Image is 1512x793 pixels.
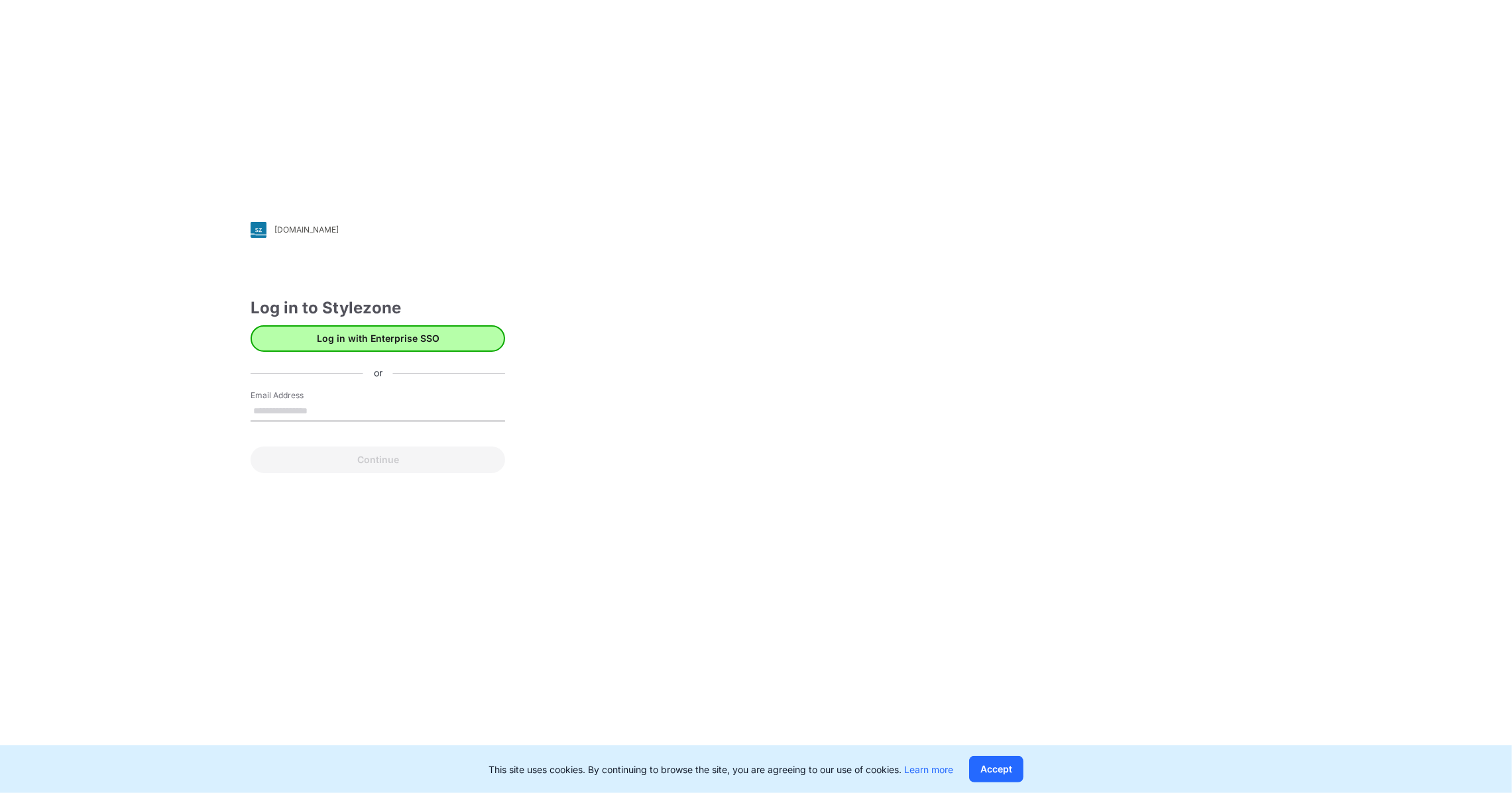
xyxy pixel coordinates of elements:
[489,763,953,776] p: This site uses cookies. By continuing to browse the site, you are agreeing to our use of cookies.
[904,764,953,775] a: Learn more
[251,296,505,320] div: Log in to Stylezone
[274,225,339,235] div: [DOMAIN_NAME]
[251,222,266,238] img: svg+xml;base64,PHN2ZyB3aWR0aD0iMjgiIGhlaWdodD0iMjgiIHZpZXdCb3g9IjAgMCAyOCAyOCIgZmlsbD0ibm9uZSIgeG...
[251,390,343,401] label: Email Address
[1313,33,1479,57] img: browzwear-logo.73288ffb.svg
[363,366,393,380] div: or
[251,222,505,238] a: [DOMAIN_NAME]
[969,756,1023,782] button: Accept
[251,325,505,352] button: Log in with Enterprise SSO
